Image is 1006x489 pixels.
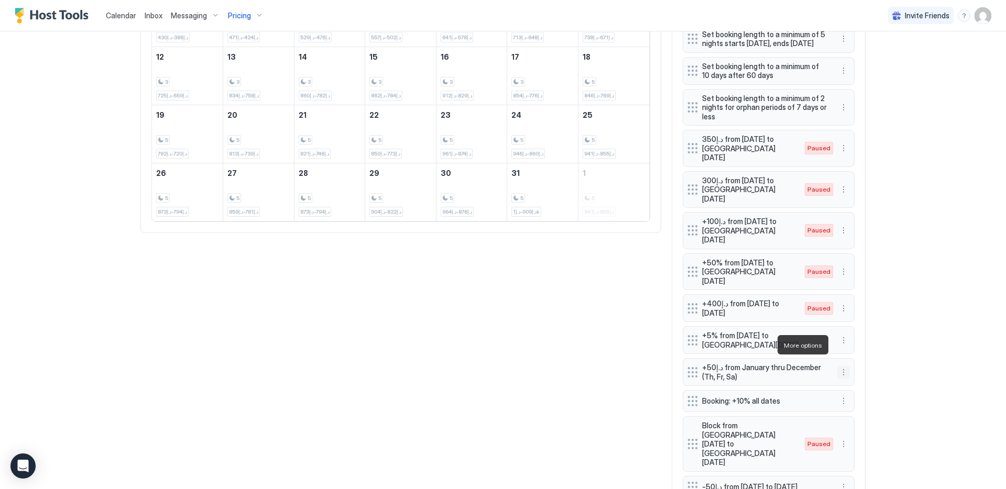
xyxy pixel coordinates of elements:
td: October 30, 2025 [436,163,507,221]
span: د.إ860-د.إ946 [513,150,543,157]
div: Open Intercom Messenger [10,453,36,479]
div: menu [837,64,850,77]
span: 23 [441,110,451,119]
a: October 15, 2025 [365,47,436,66]
a: October 12, 2025 [152,47,223,66]
td: October 16, 2025 [436,47,507,105]
td: October 23, 2025 [436,105,507,163]
a: October 17, 2025 [507,47,578,66]
span: 5 [308,137,311,143]
button: More options [837,224,850,237]
a: October 23, 2025 [436,105,507,125]
span: 5 [450,195,453,202]
span: Paused [807,267,830,276]
button: More options [837,265,850,278]
span: 26 [156,169,166,177]
div: menu [958,9,970,22]
a: October 20, 2025 [223,105,294,125]
div: د.إ300 from [DATE] to [GEOGRAPHIC_DATA][DATE] Pausedmenu [683,171,855,208]
span: Calendar [106,11,136,20]
div: User profile [975,7,991,24]
div: menu [837,302,850,315]
a: October 24, 2025 [507,105,578,125]
span: 22 [369,110,379,119]
span: د.إ794-د.إ873 [300,208,330,215]
td: October 25, 2025 [578,105,649,163]
button: More options [837,32,850,45]
button: More options [837,395,850,407]
td: October 14, 2025 [294,47,365,105]
span: 3 [520,79,523,85]
button: More options [837,366,850,379]
a: October 22, 2025 [365,105,436,125]
a: October 13, 2025 [223,47,294,66]
div: menu [837,265,850,278]
div: menu [837,366,850,379]
td: October 28, 2025 [294,163,365,221]
a: October 25, 2025 [578,105,649,125]
span: 5 [450,137,453,143]
div: Set booking length to a minimum of 10 days after 60 days menu [683,57,855,85]
a: October 29, 2025 [365,163,436,183]
span: د.إ769-د.إ846 [584,92,614,99]
span: د.إ784-د.إ862 [371,92,401,99]
span: Set booking length to a minimum of 2 nights for orphan periods of 7 days or less [702,94,827,121]
span: 5 [236,137,239,143]
a: October 16, 2025 [436,47,507,66]
button: More options [837,438,850,450]
span: 5 [236,195,239,202]
span: 29 [369,169,379,177]
span: د.إ739-د.إ813 [229,150,258,157]
a: October 21, 2025 [294,105,365,125]
span: 5 [165,195,168,202]
span: 24 [511,110,521,119]
td: October 13, 2025 [223,47,294,105]
span: 14 [299,52,307,61]
div: +د.إ100 from [DATE] to [GEOGRAPHIC_DATA][DATE] Pausedmenu [683,212,855,249]
span: 19 [156,110,165,119]
td: October 22, 2025 [365,105,436,163]
button: More options [837,334,850,347]
span: Pricing [228,11,251,20]
span: د.إ350 from [DATE] to [GEOGRAPHIC_DATA][DATE] [702,135,794,162]
a: Calendar [106,10,136,21]
button: More options [837,302,850,315]
div: menu [837,101,850,114]
span: د.إ720-د.إ792 [158,150,187,157]
span: Booking: +10% all dates [702,396,827,406]
div: menu [837,334,850,347]
div: Block from [GEOGRAPHIC_DATA][DATE] to [GEOGRAPHIC_DATA][DATE] Pausedmenu [683,416,855,472]
a: Inbox [145,10,162,21]
span: 17 [511,52,519,61]
span: 15 [369,52,378,61]
td: October 24, 2025 [507,105,578,163]
span: د.إ909-د.إ1k [513,208,540,215]
span: 5 [520,195,523,202]
div: +د.إ50 from January thru December (Th, Fr, Sa) menu [683,358,855,386]
span: 27 [227,169,237,177]
span: 1 [583,169,586,177]
td: October 31, 2025 [507,163,578,221]
span: 5 [378,137,381,143]
span: +د.إ50 from January thru December (Th, Fr, Sa) [702,363,827,381]
span: Messaging [171,11,207,20]
span: 3 [308,79,311,85]
span: 3 [165,79,168,85]
td: October 12, 2025 [152,47,223,105]
span: د.إ659-د.إ725 [158,92,188,99]
span: 25 [583,110,593,119]
div: +5% from [DATE] to [GEOGRAPHIC_DATA][DATE] menu [683,326,855,354]
span: 31 [511,169,520,177]
span: 3 [378,79,381,85]
span: More options [784,341,822,349]
a: October 18, 2025 [578,47,649,66]
div: menu [837,224,850,237]
span: 18 [583,52,591,61]
span: د.إ781-د.إ859 [229,208,258,215]
div: menu [837,395,850,407]
span: Block from [GEOGRAPHIC_DATA][DATE] to [GEOGRAPHIC_DATA][DATE] [702,421,794,467]
a: Host Tools Logo [15,8,93,24]
a: October 14, 2025 [294,47,365,66]
button: More options [837,183,850,196]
